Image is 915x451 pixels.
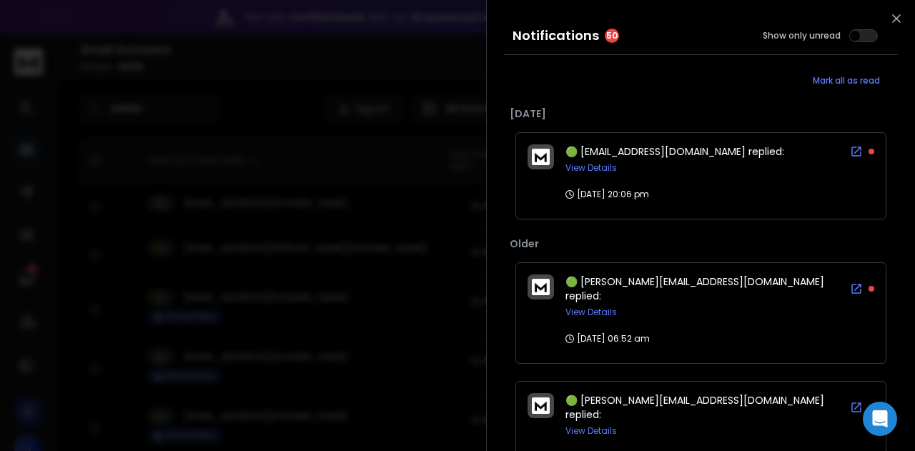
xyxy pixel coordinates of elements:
button: View Details [565,425,617,437]
button: View Details [565,162,617,174]
p: [DATE] 06:52 am [565,333,650,345]
h3: Notifications [513,26,599,46]
span: 🟢 [PERSON_NAME][EMAIL_ADDRESS][DOMAIN_NAME] replied: [565,393,824,422]
span: 🟢 [PERSON_NAME][EMAIL_ADDRESS][DOMAIN_NAME] replied: [565,274,824,303]
img: logo [532,279,550,295]
img: logo [532,397,550,414]
p: [DATE] [510,106,892,121]
span: 50 [605,29,619,43]
button: Mark all as read [795,66,898,95]
img: logo [532,149,550,165]
span: Mark all as read [813,75,880,86]
p: Older [510,237,892,251]
p: [DATE] 20:06 pm [565,189,649,200]
span: 🟢 [EMAIL_ADDRESS][DOMAIN_NAME] replied: [565,144,784,159]
div: Open Intercom Messenger [863,402,897,436]
button: View Details [565,307,617,318]
label: Show only unread [763,30,841,41]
